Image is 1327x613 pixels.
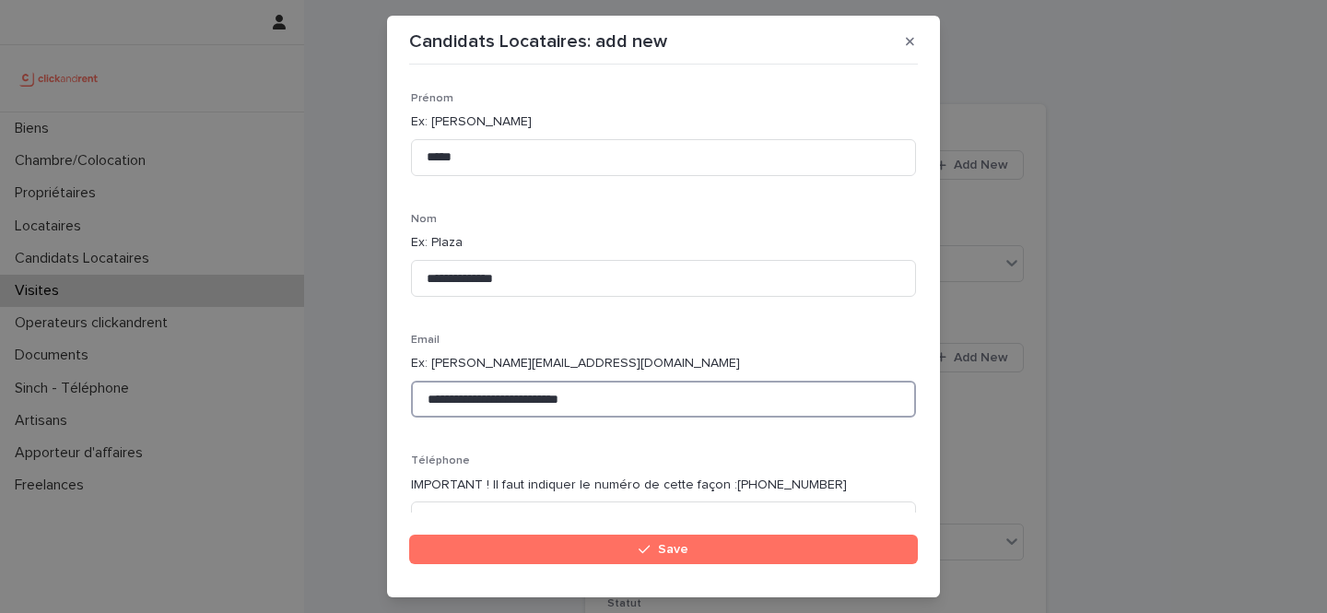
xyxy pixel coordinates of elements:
button: Save [409,535,918,564]
ringover-84e06f14122c: IMPORTANT ! Il faut indiquer le numéro de cette façon : [411,478,847,491]
ringoverc2c-number-84e06f14122c: [PHONE_NUMBER] [737,478,847,491]
p: Candidats Locataires: add new [409,30,667,53]
p: Ex: [PERSON_NAME][EMAIL_ADDRESS][DOMAIN_NAME] [411,354,916,373]
span: Email [411,335,440,346]
span: Save [658,543,688,556]
span: Nom [411,214,437,225]
p: Ex: [PERSON_NAME] [411,112,916,132]
span: Téléphone [411,455,470,466]
ringoverc2c-84e06f14122c: Call with Ringover [737,478,847,491]
span: Prénom [411,93,453,104]
p: Ex: Plaza [411,233,916,253]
